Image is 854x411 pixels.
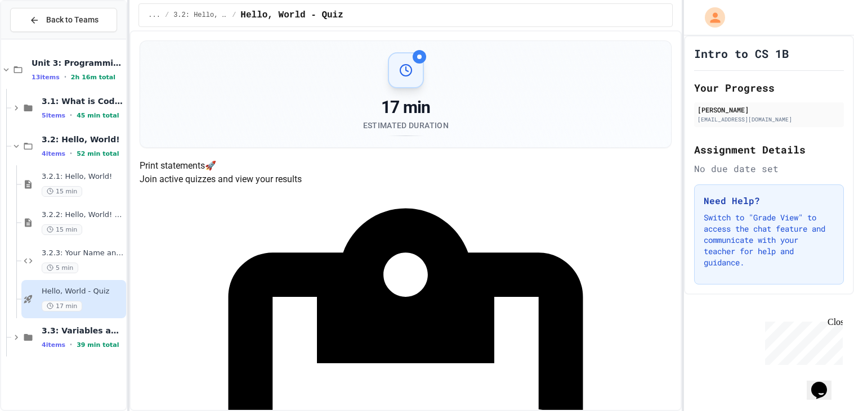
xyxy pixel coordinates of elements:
span: / [165,11,169,20]
div: My Account [693,4,728,30]
div: No due date set [694,162,844,175]
span: 17 min [42,301,82,311]
span: 3.1: What is Code? [42,96,124,106]
div: [PERSON_NAME] [697,105,840,115]
span: ... [148,11,160,20]
span: 3.3: Variables and Data Types [42,326,124,336]
div: Estimated Duration [363,120,449,131]
span: 45 min total [77,112,119,119]
span: 3.2.3: Your Name and Favorite Movie [42,249,124,258]
span: 15 min [42,224,82,235]
span: 5 items [42,112,65,119]
p: Switch to "Grade View" to access the chat feature and communicate with your teacher for help and ... [704,212,834,268]
div: [EMAIL_ADDRESS][DOMAIN_NAME] [697,115,840,124]
span: 3.2.1: Hello, World! [42,172,124,182]
h2: Assignment Details [694,142,844,157]
span: / [232,11,236,20]
h3: Need Help? [704,194,834,207]
button: Back to Teams [10,8,117,32]
span: 3.2: Hello, World! [42,134,124,144]
span: 4 items [42,341,65,349]
p: Join active quizzes and view your results [140,173,672,186]
span: 15 min [42,186,82,197]
span: 5 min [42,263,78,273]
iframe: chat widget [807,366,843,400]
h2: Your Progress [694,80,844,96]
span: Hello, World - Quiz [42,287,124,296]
span: 52 min total [77,150,119,157]
span: • [64,73,66,82]
span: 13 items [32,74,60,81]
span: • [70,340,72,349]
span: 2h 16m total [71,74,115,81]
h1: Intro to CS 1B [694,46,789,61]
span: Unit 3: Programming Fundamentals [32,58,124,68]
iframe: chat widget [761,317,843,365]
span: Hello, World - Quiz [240,8,343,22]
h4: Print statements 🚀 [140,159,672,173]
div: 17 min [363,97,449,118]
div: Chat with us now!Close [5,4,78,71]
span: 4 items [42,150,65,157]
span: Back to Teams [46,14,99,26]
span: 39 min total [77,341,119,349]
span: 3.2: Hello, World! [173,11,227,20]
span: • [70,111,72,120]
span: • [70,149,72,158]
span: 3.2.2: Hello, World! - Review [42,210,124,220]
